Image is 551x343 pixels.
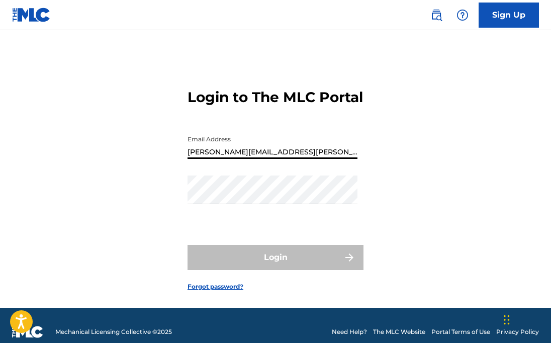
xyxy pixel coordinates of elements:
a: Portal Terms of Use [431,327,490,336]
img: MLC Logo [12,8,51,22]
img: logo [12,326,43,338]
a: The MLC Website [373,327,425,336]
div: Drag [504,305,510,335]
iframe: Chat Widget [501,295,551,343]
h3: Login to The MLC Portal [188,89,363,106]
a: Forgot password? [188,282,243,291]
div: Help [452,5,473,25]
a: Sign Up [479,3,539,28]
a: Public Search [426,5,446,25]
img: search [430,9,442,21]
a: Privacy Policy [496,327,539,336]
img: help [456,9,469,21]
span: Mechanical Licensing Collective © 2025 [55,327,172,336]
a: Need Help? [332,327,367,336]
